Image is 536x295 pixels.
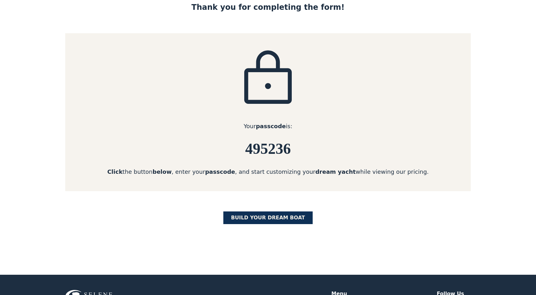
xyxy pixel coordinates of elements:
div: Thank you for completing the form! [191,2,344,13]
h6: 495236 [65,141,471,157]
img: icon [236,48,300,112]
strong: Click [107,168,123,175]
div: the button , enter your , and start customizing your while viewing our pricing. [65,167,471,176]
strong: dream yacht [315,168,355,175]
strong: passcode [205,168,235,175]
strong: below [153,168,172,175]
strong: passcode [256,123,286,129]
a: BUILD yOUR dream boat [223,211,313,224]
div: Your is: [65,122,471,130]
